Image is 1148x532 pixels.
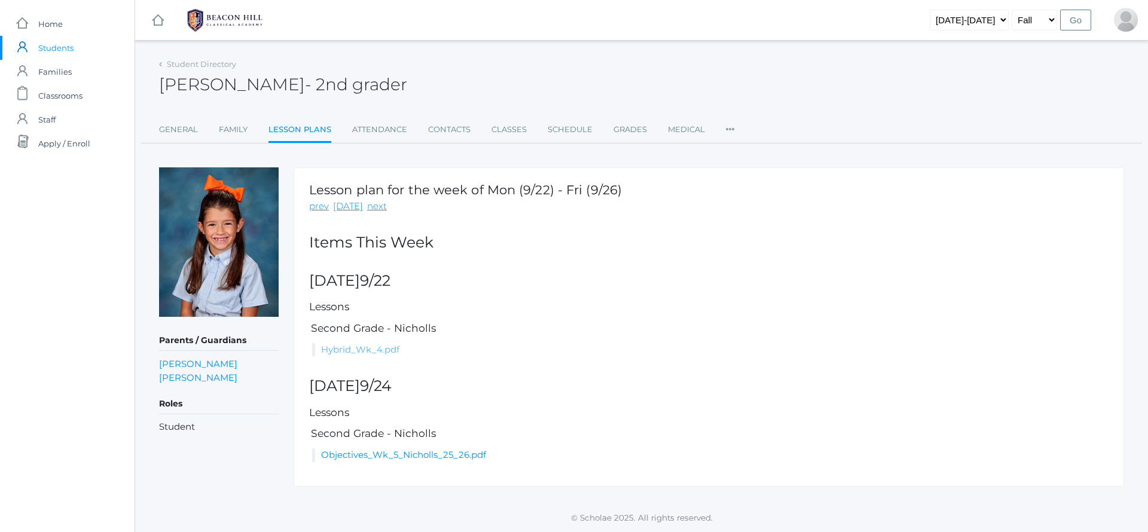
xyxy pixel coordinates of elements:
[1060,10,1091,30] input: Go
[360,377,392,395] span: 9/24
[305,74,407,94] span: - 2nd grader
[309,407,1109,418] h5: Lessons
[309,323,1109,334] h5: Second Grade - Nicholls
[180,5,270,35] img: 1_BHCALogos-05.png
[38,12,63,36] span: Home
[548,118,593,142] a: Schedule
[309,378,1109,395] h2: [DATE]
[321,449,486,460] a: Objectives_Wk_5_Nicholls_25_26.pdf
[309,301,1109,313] h5: Lessons
[309,200,329,213] a: prev
[159,371,237,384] a: [PERSON_NAME]
[159,394,279,414] h5: Roles
[333,200,363,213] a: [DATE]
[38,84,83,108] span: Classrooms
[668,118,705,142] a: Medical
[38,132,90,155] span: Apply / Enroll
[135,512,1148,524] p: © Scholae 2025. All rights reserved.
[491,118,527,142] a: Classes
[352,118,407,142] a: Attendance
[1114,8,1138,32] div: Vanessa Benson
[38,60,72,84] span: Families
[38,36,74,60] span: Students
[309,183,622,197] h1: Lesson plan for the week of Mon (9/22) - Fri (9/26)
[38,108,56,132] span: Staff
[613,118,647,142] a: Grades
[159,75,407,94] h2: [PERSON_NAME]
[159,331,279,351] h5: Parents / Guardians
[309,234,1109,251] h2: Items This Week
[309,428,1109,439] h5: Second Grade - Nicholls
[321,344,399,355] a: Hybrid_Wk_4.pdf
[159,357,237,371] a: [PERSON_NAME]
[219,118,248,142] a: Family
[167,59,236,69] a: Student Directory
[360,271,390,289] span: 9/22
[159,118,198,142] a: General
[268,118,331,143] a: Lesson Plans
[309,273,1109,289] h2: [DATE]
[428,118,471,142] a: Contacts
[367,200,387,213] a: next
[159,167,279,317] img: Alexandra Benson
[159,420,279,434] li: Student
